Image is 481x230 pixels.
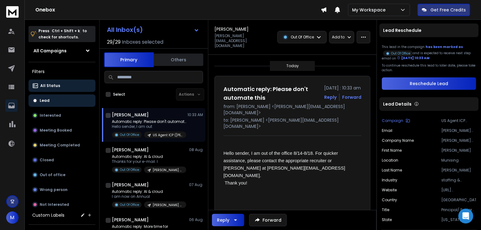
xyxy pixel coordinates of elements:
p: Meeting Completed [40,143,80,148]
button: Lead [29,94,95,107]
p: to: [PERSON_NAME] <[PERSON_NAME][EMAIL_ADDRESS][DOMAIN_NAME]> [223,117,361,129]
p: Not Interested [40,202,69,207]
p: Out Of Office [291,35,314,40]
p: First Name [382,148,402,153]
p: All Status [40,83,60,88]
p: [PERSON_NAME] [441,148,476,153]
p: [URL][DOMAIN_NAME] [441,188,476,193]
p: Automatic reply: More time for [112,224,186,229]
p: Interested [40,113,61,118]
p: 10:33 AM [188,112,203,117]
p: Closed [40,158,54,163]
p: industry [382,178,397,183]
h1: All Campaigns [33,48,67,54]
p: Out Of Office [120,132,139,137]
h1: [PERSON_NAME] [112,112,149,118]
p: Out Of Office [120,202,139,207]
h1: [PERSON_NAME] [214,26,249,32]
p: My Workspace [352,7,388,13]
p: [PERSON_NAME] [441,168,476,173]
p: US Agent ICP ([PERSON_NAME]) [153,133,183,137]
h1: [PERSON_NAME] [112,182,149,188]
p: staffing & recruiting [441,178,476,183]
button: M [6,211,19,224]
p: Out Of Office [120,167,139,172]
p: Company Name [382,138,414,143]
button: Reply [324,94,337,100]
p: Meeting Booked [40,128,72,133]
p: Munising [441,158,476,163]
p: from: [PERSON_NAME] <[PERSON_NAME][EMAIL_ADDRESS][DOMAIN_NAME]> [223,103,361,116]
button: Campaign [382,118,410,123]
p: location [382,158,398,163]
p: Automatic reply: Please don't automate [112,119,186,124]
p: To continue reschedule this lead to later date, please take action. [382,63,476,72]
p: Press to check for shortcuts. [38,28,87,40]
button: All Inbox(s) [102,24,204,36]
p: [PERSON_NAME] Consulting Resources, Inc. - Healthcare Executive Search [441,138,476,143]
button: Closed [29,154,95,166]
p: Principal/ Senior Vice President of Finance & Operations [441,207,476,212]
span: 29 / 29 [107,38,121,46]
h1: [PERSON_NAME] [112,217,149,223]
span: has been marked as [426,45,463,49]
button: Meeting Booked [29,124,95,137]
p: [GEOGRAPHIC_DATA] [441,197,476,202]
label: Select [113,92,125,97]
h1: Automatic reply: Please don't automate this [223,85,320,102]
p: Email [382,128,392,133]
p: Hello sender, I am out [112,124,186,129]
button: Wrong person [29,184,95,196]
h1: All Inbox(s) [107,27,143,33]
h3: Custom Labels [32,212,64,218]
button: Interested [29,109,95,122]
h1: [PERSON_NAME] [112,147,149,153]
button: All Status [29,80,95,92]
p: Lead Details [383,101,412,107]
p: Lead Reschedule [383,27,421,33]
p: website [382,188,397,193]
button: Forward [249,214,287,226]
p: Get Free Credits [430,7,466,13]
h1: Onebox [35,6,321,14]
p: 07 Aug [189,182,203,187]
p: [PERSON_NAME][EMAIL_ADDRESS][DOMAIN_NAME] [214,33,274,48]
p: [DATE] : 10:33 am [324,85,361,91]
span: Ctrl + Shift + k [51,27,81,34]
p: 08 Aug [189,147,203,152]
button: Reply [212,214,244,226]
p: State [382,217,392,222]
span: Hello sender, I am out of the office 8/14-8/18. For quicker assistance, please contact the approp... [223,151,345,185]
p: Today [286,63,299,68]
p: Last Name [382,168,402,173]
p: Automatic reply: AI & cloud [112,154,186,159]
div: Forward [342,94,361,100]
button: Meeting Completed [29,139,95,151]
p: Lead [40,98,50,103]
button: Not Interested [29,198,95,211]
p: Campaign [382,118,403,123]
button: Primary [104,52,154,67]
p: [PERSON_NAME] UK Fintech [153,168,183,172]
button: Others [154,53,203,67]
img: logo [6,6,19,18]
div: Open Intercom Messenger [458,209,473,223]
p: Country [382,197,397,202]
p: 06 Aug [189,217,203,222]
p: Automatic reply: AI & cloud [112,189,186,194]
h3: Inboxes selected [122,38,163,46]
button: Reschedule Lead [382,77,476,90]
p: Thanks for your e-mail. I [112,159,186,164]
button: Get Free Credits [417,4,470,16]
p: Out of office [40,172,65,177]
p: Wrong person [40,187,68,192]
p: I am now on Annual [112,194,186,199]
button: Out of office [29,169,95,181]
div: Reply [217,217,229,223]
p: US Agent ICP ([PERSON_NAME]) [441,118,476,123]
p: title [382,207,389,212]
p: [PERSON_NAME][EMAIL_ADDRESS][DOMAIN_NAME] [441,128,476,133]
h3: Filters [29,67,95,76]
